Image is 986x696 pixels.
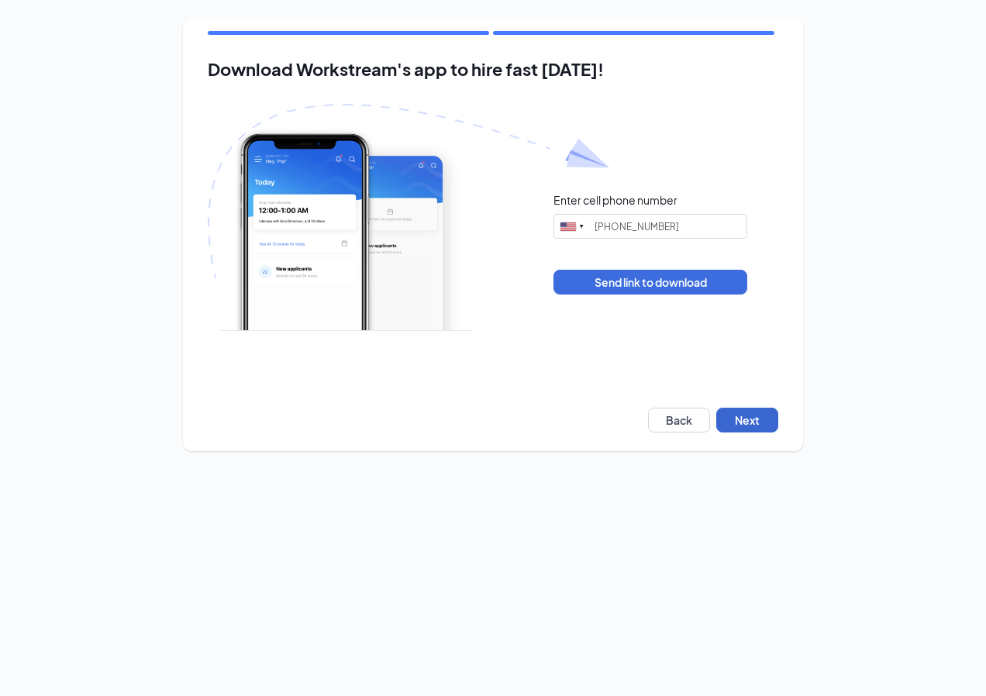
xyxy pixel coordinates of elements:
button: Send link to download [553,270,747,295]
h2: Download Workstream's app to hire fast [DATE]! [208,60,778,79]
div: United States: +1 [554,215,590,238]
img: Download Workstream's app with paper plane [208,104,609,331]
div: Enter cell phone number [553,192,677,208]
button: Next [716,408,778,432]
button: Back [648,408,710,432]
input: (201) 555-0123 [553,214,747,239]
